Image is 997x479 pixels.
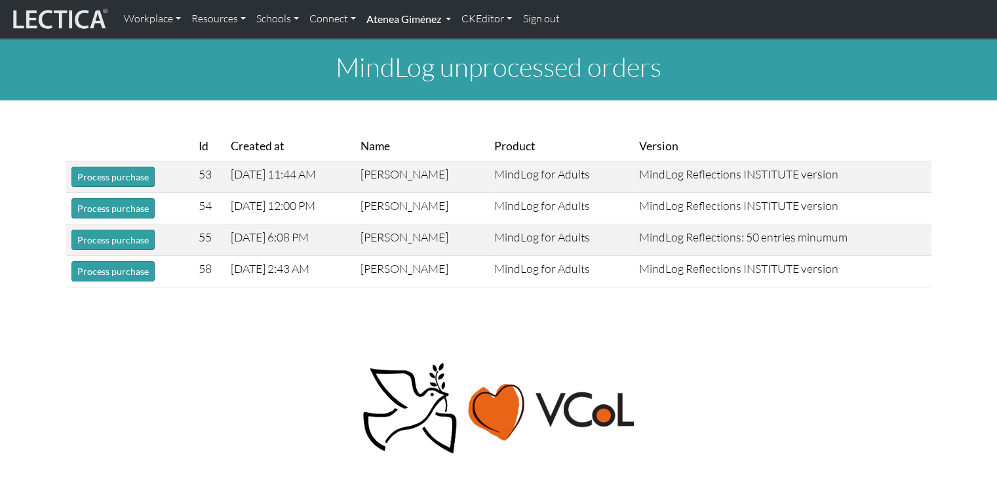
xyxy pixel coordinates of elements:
button: Process purchase [71,230,155,250]
a: Resources [186,5,251,33]
td: [DATE] 11:44 AM [225,161,355,193]
td: MindLog for Adults [489,224,633,256]
td: MindLog Reflections INSTITUTE version [633,161,931,193]
th: Id [193,132,225,161]
td: 53 [193,161,225,193]
td: MindLog for Adults [489,161,633,193]
td: MindLog Reflections INSTITUTE version [633,193,931,224]
a: Connect [304,5,361,33]
th: Version [633,132,931,161]
td: MindLog Reflections: 50 entries minumum [633,224,931,256]
td: MindLog for Adults [489,256,633,287]
button: Process purchase [71,261,155,281]
a: Sign out [517,5,564,33]
button: Process purchase [71,198,155,219]
img: Peace, love, VCoL [359,361,639,456]
td: 55 [193,224,225,256]
td: [PERSON_NAME] [355,161,489,193]
button: Process purchase [71,167,155,187]
a: Workplace [119,5,186,33]
td: 58 [193,256,225,287]
td: MindLog Reflections INSTITUTE version [633,256,931,287]
th: Product [489,132,633,161]
td: [PERSON_NAME] [355,224,489,256]
a: CKEditor [456,5,517,33]
th: Name [355,132,489,161]
td: [DATE] 2:43 AM [225,256,355,287]
td: [DATE] 6:08 PM [225,224,355,256]
th: Created at [225,132,355,161]
td: [PERSON_NAME] [355,256,489,287]
td: [PERSON_NAME] [355,193,489,224]
img: lecticalive [10,7,108,31]
td: MindLog for Adults [489,193,633,224]
td: [DATE] 12:00 PM [225,193,355,224]
a: Schools [251,5,304,33]
a: Atenea Giménez [361,5,456,33]
td: 54 [193,193,225,224]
